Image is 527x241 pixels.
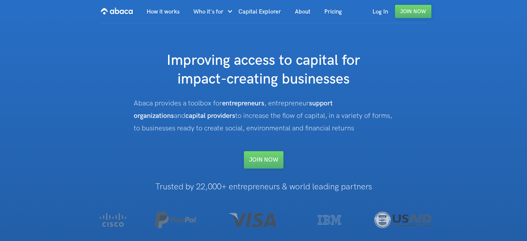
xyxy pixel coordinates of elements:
[244,151,283,169] a: Join NOW
[101,6,133,17] img: Abaca logo
[125,51,402,89] h1: Improving access to capital for impact-creating businesses
[185,112,235,120] strong: capital providers
[395,5,431,18] a: Join Now
[222,99,264,107] strong: entrepreneurs
[79,182,448,191] h1: Trusted by 22,000+ entrepreneurs & world leading partners
[134,97,394,135] div: Abaca provides a toolbox for , entrepreneur and to increase the flow of capital, in a variety of ...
